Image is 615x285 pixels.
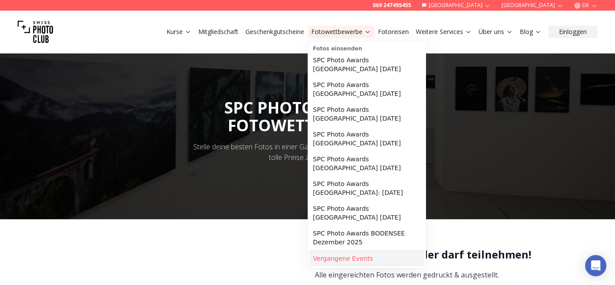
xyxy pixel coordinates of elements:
[309,102,424,126] a: SPC Photo Awards [GEOGRAPHIC_DATA] [DATE]
[416,27,472,36] a: Weitere Services
[309,201,424,225] a: SPC Photo Awards [GEOGRAPHIC_DATA] [DATE]
[311,27,371,36] a: Fotowettbewerbe
[309,43,424,52] div: Fotos einsenden
[309,151,424,176] a: SPC Photo Awards [GEOGRAPHIC_DATA] [DATE]
[309,225,424,250] a: SPC Photo Awards BODENSEE Dezember 2025
[245,27,304,36] a: Geschenkgutscheine
[378,27,409,36] a: Fotoreisen
[373,2,411,9] a: 069 247495455
[516,26,545,38] button: Blog
[315,270,499,280] span: Alle eingereichten Fotos werden gedruckt & ausgestellt.
[224,97,391,134] span: SPC PHOTO AWARDS:
[315,247,573,262] h2: Jetzt mitmachen - jeder darf teilnehmen!
[309,77,424,102] a: SPC Photo Awards [GEOGRAPHIC_DATA] [DATE]
[308,26,374,38] button: Fotowettbewerbe
[163,26,195,38] button: Kurse
[412,26,475,38] button: Weitere Services
[374,26,412,38] button: Fotoreisen
[479,27,513,36] a: Über uns
[166,27,191,36] a: Kurse
[198,27,238,36] a: Mitgliedschaft
[548,26,597,38] button: Einloggen
[309,126,424,151] a: SPC Photo Awards [GEOGRAPHIC_DATA] [DATE]
[309,251,424,266] a: Vergangene Events
[18,14,53,49] img: Swiss photo club
[242,26,308,38] button: Geschenkgutscheine
[520,27,541,36] a: Blog
[585,255,606,276] div: Open Intercom Messenger
[195,26,242,38] button: Mitgliedschaft
[188,141,428,163] div: Stelle deine besten Fotos in einer Galerie aus und erhalte die Möglichkeit, tolle Preise zu gewin...
[309,176,424,201] a: SPC Photo Awards [GEOGRAPHIC_DATA]: [DATE]
[309,52,424,77] a: SPC Photo Awards [GEOGRAPHIC_DATA] [DATE]
[475,26,516,38] button: Über uns
[224,117,391,134] div: FOTOWETTBEWERBE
